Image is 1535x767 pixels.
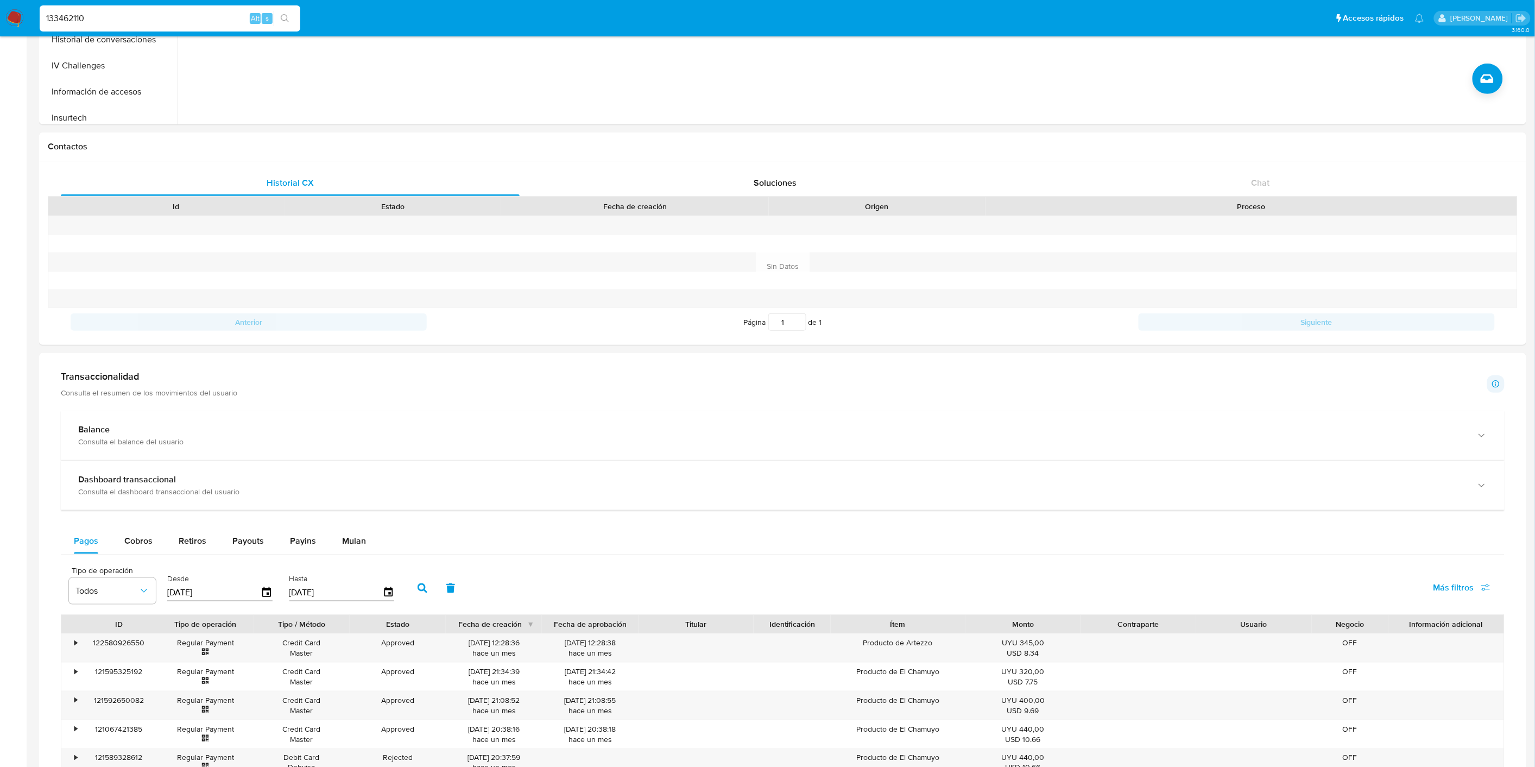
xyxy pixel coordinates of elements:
[776,201,978,212] div: Origen
[42,105,178,131] button: Insurtech
[509,201,761,212] div: Fecha de creación
[251,13,260,23] span: Alt
[42,53,178,79] button: IV Challenges
[267,177,314,189] span: Historial CX
[1515,12,1527,24] a: Salir
[1251,177,1269,189] span: Chat
[1450,13,1512,23] p: gregorio.negri@mercadolibre.com
[42,27,178,53] button: Historial de conversaciones
[993,201,1509,212] div: Proceso
[819,317,822,328] span: 1
[754,177,797,189] span: Soluciones
[48,141,1518,152] h1: Contactos
[266,13,269,23] span: s
[71,313,427,331] button: Anterior
[1512,26,1530,34] span: 3.160.0
[292,201,494,212] div: Estado
[274,11,296,26] button: search-icon
[42,79,178,105] button: Información de accesos
[1139,313,1495,331] button: Siguiente
[744,313,822,331] span: Página de
[40,11,300,26] input: Buscar usuario o caso...
[1415,14,1424,23] a: Notificaciones
[1343,12,1404,24] span: Accesos rápidos
[75,201,277,212] div: Id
